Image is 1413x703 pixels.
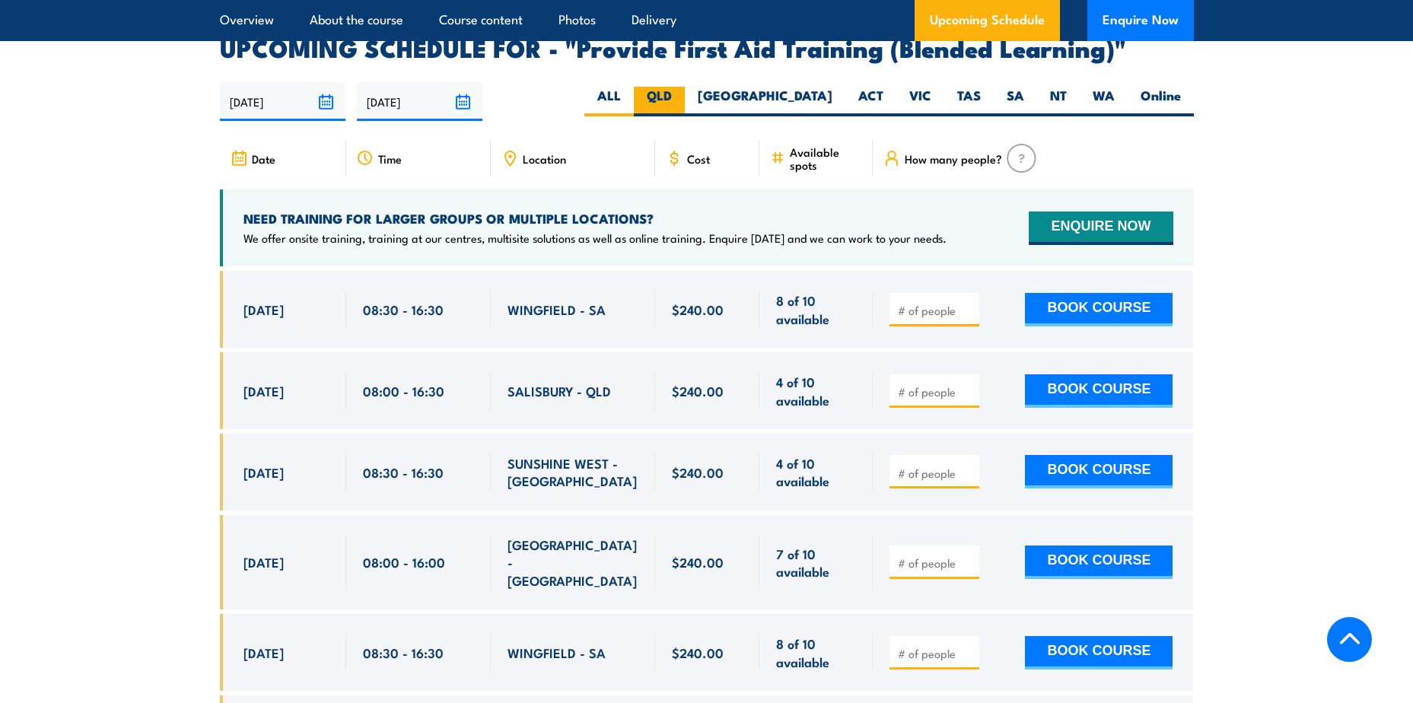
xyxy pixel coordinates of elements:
label: Online [1128,87,1194,116]
span: $240.00 [672,301,724,318]
span: 08:00 - 16:00 [363,553,445,571]
span: 4 of 10 available [776,454,856,490]
span: Cost [687,152,710,165]
label: VIC [896,87,944,116]
input: To date [357,82,482,121]
span: [DATE] [243,553,284,571]
span: [DATE] [243,644,284,661]
label: TAS [944,87,994,116]
span: WINGFIELD - SA [508,301,606,318]
span: 08:30 - 16:30 [363,463,444,481]
label: WA [1080,87,1128,116]
span: Available spots [790,145,862,171]
span: How many people? [905,152,1002,165]
span: [GEOGRAPHIC_DATA] - [GEOGRAPHIC_DATA] [508,536,638,589]
span: Time [378,152,402,165]
input: # of people [898,646,974,661]
span: SALISBURY - QLD [508,382,611,399]
button: BOOK COURSE [1025,455,1173,488]
label: QLD [634,87,685,116]
label: ACT [845,87,896,116]
input: # of people [898,555,974,571]
label: ALL [584,87,634,116]
label: [GEOGRAPHIC_DATA] [685,87,845,116]
span: 08:30 - 16:30 [363,644,444,661]
span: 08:30 - 16:30 [363,301,444,318]
span: 8 of 10 available [776,291,856,327]
button: BOOK COURSE [1025,636,1173,670]
button: BOOK COURSE [1025,293,1173,326]
h2: UPCOMING SCHEDULE FOR - "Provide First Aid Training (Blended Learning)" [220,37,1194,58]
span: 4 of 10 available [776,373,856,409]
span: Date [252,152,275,165]
span: 08:00 - 16:30 [363,382,444,399]
span: [DATE] [243,301,284,318]
span: SUNSHINE WEST - [GEOGRAPHIC_DATA] [508,454,638,490]
label: NT [1037,87,1080,116]
button: ENQUIRE NOW [1029,212,1173,245]
input: # of people [898,466,974,481]
span: $240.00 [672,553,724,571]
p: We offer onsite training, training at our centres, multisite solutions as well as online training... [243,231,947,246]
span: Location [523,152,566,165]
span: [DATE] [243,382,284,399]
span: [DATE] [243,463,284,481]
span: 7 of 10 available [776,545,856,581]
label: SA [994,87,1037,116]
input: # of people [898,303,974,318]
span: $240.00 [672,382,724,399]
button: BOOK COURSE [1025,546,1173,579]
span: 8 of 10 available [776,635,856,670]
button: BOOK COURSE [1025,374,1173,408]
input: From date [220,82,345,121]
span: $240.00 [672,644,724,661]
h4: NEED TRAINING FOR LARGER GROUPS OR MULTIPLE LOCATIONS? [243,210,947,227]
span: WINGFIELD - SA [508,644,606,661]
span: $240.00 [672,463,724,481]
input: # of people [898,384,974,399]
